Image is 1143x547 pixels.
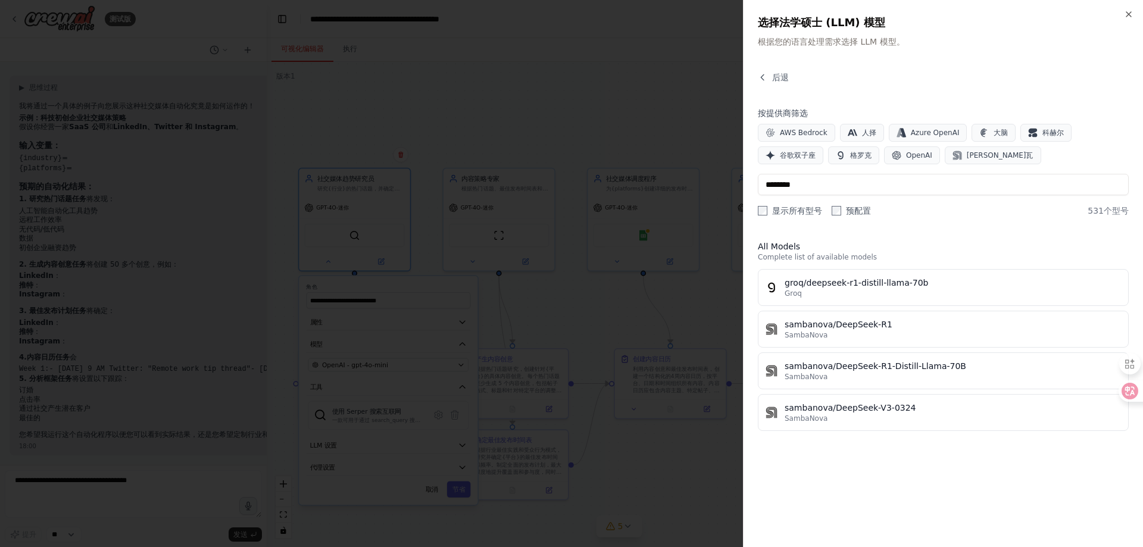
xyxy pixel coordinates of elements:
button: AWS Bedrock [758,124,835,142]
font: 人择 [862,129,876,137]
span: SambaNova [785,372,827,382]
font: 型号 [1112,206,1129,215]
span: SambaNova [785,330,827,340]
font: 按提供商筛选 [758,108,808,118]
button: sambanova/DeepSeek-V3-0324SambaNova [758,394,1129,431]
button: [PERSON_NAME]瓦 [945,146,1041,164]
button: 科赫尔 [1020,124,1072,142]
input: 预配置 [832,206,841,215]
input: 显示所有型号 [758,206,767,215]
span: Groq [785,289,802,298]
button: sambanova/DeepSeek-R1SambaNova [758,311,1129,348]
font: 根据您的语言处理需求选择 LLM 模型。 [758,37,905,46]
font: 预配置 [846,206,871,215]
button: groq/deepseek-r1-distill-llama-70bGroq [758,269,1129,306]
div: sambanova/DeepSeek-R1-Distill-Llama-70B [785,360,1121,372]
font: Azure OpenAI [911,129,960,137]
button: sambanova/DeepSeek-R1-Distill-Llama-70BSambaNova [758,352,1129,389]
font: 显示所有型号 [772,206,822,215]
button: 人择 [840,124,884,142]
font: 531个 [1088,206,1112,215]
button: 谷歌双子座 [758,146,823,164]
font: OpenAI [906,151,932,160]
span: SambaNova [785,414,827,423]
p: Complete list of available models [758,252,1129,262]
button: 后退 [758,71,789,83]
font: 后退 [772,73,789,82]
font: 大脑 [994,129,1008,137]
font: [PERSON_NAME]瓦 [967,151,1033,160]
font: 科赫尔 [1042,129,1064,137]
font: 谷歌双子座 [780,151,816,160]
h3: All Models [758,240,1129,252]
button: 大脑 [972,124,1016,142]
div: sambanova/DeepSeek-V3-0324 [785,402,1121,414]
button: Azure OpenAI [889,124,967,142]
div: groq/deepseek-r1-distill-llama-70b [785,277,1121,289]
button: OpenAI [884,146,940,164]
font: AWS Bedrock [780,129,827,137]
font: 格罗克 [850,151,872,160]
button: 格罗克 [828,146,879,164]
div: sambanova/DeepSeek-R1 [785,318,1121,330]
font: 选择法学硕士 (LLM) 模型 [758,16,885,29]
